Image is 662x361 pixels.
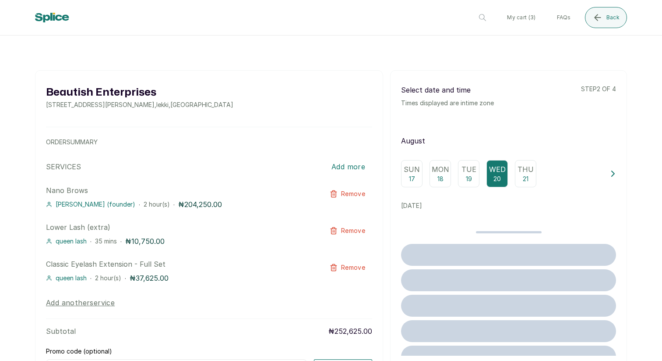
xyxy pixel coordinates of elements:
button: Remove [323,185,372,203]
div: · · [46,273,307,283]
p: Thu [518,164,534,175]
h2: Beautish Enterprises [46,85,233,100]
p: SERVICES [46,161,81,172]
p: 19 [466,175,472,183]
button: Remove [323,259,372,276]
p: Times displayed are in time zone [401,99,494,107]
p: [STREET_ADDRESS][PERSON_NAME] , lekki , [GEOGRAPHIC_DATA] [46,100,233,109]
label: Promo code (optional) [46,347,112,356]
p: August [401,136,616,146]
span: [PERSON_NAME] (founder) [56,200,135,209]
div: · · [46,236,307,247]
p: ORDER SUMMARY [46,138,372,147]
p: Select date and time [401,85,494,95]
span: 2 hour(s) [95,274,121,282]
p: ₦37,625.00 [130,273,169,283]
p: ₦10,750.00 [125,236,165,247]
p: Tue [461,164,476,175]
button: Add anotherservice [46,297,115,308]
p: Sun [404,164,420,175]
p: Classic Eyelash Extension - Full Set [46,259,307,269]
p: ₦204,250.00 [178,199,222,210]
p: [DATE] [401,201,616,210]
span: Remove [341,189,365,198]
span: 2 hour(s) [144,200,170,208]
span: 35 mins [95,237,117,245]
span: queen lash [56,274,87,282]
span: Back [606,14,620,21]
p: Mon [432,164,449,175]
span: Remove [341,226,365,235]
button: My cart (3) [500,7,542,28]
p: Wed [489,164,506,175]
p: step 2 of 4 [581,85,616,93]
button: Back [585,7,627,28]
p: Lower Lash (extra) [46,222,307,232]
p: Subtotal [46,326,76,336]
p: 20 [493,175,501,183]
button: FAQs [550,7,578,28]
button: Add more [324,157,372,176]
p: 21 [523,175,528,183]
p: 18 [437,175,444,183]
p: 17 [409,175,415,183]
p: Nano Brows [46,185,307,196]
div: · · [46,199,307,210]
button: Remove [323,222,372,239]
span: Remove [341,263,365,272]
p: ₦252,625.00 [328,326,372,336]
span: queen lash [56,237,87,246]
